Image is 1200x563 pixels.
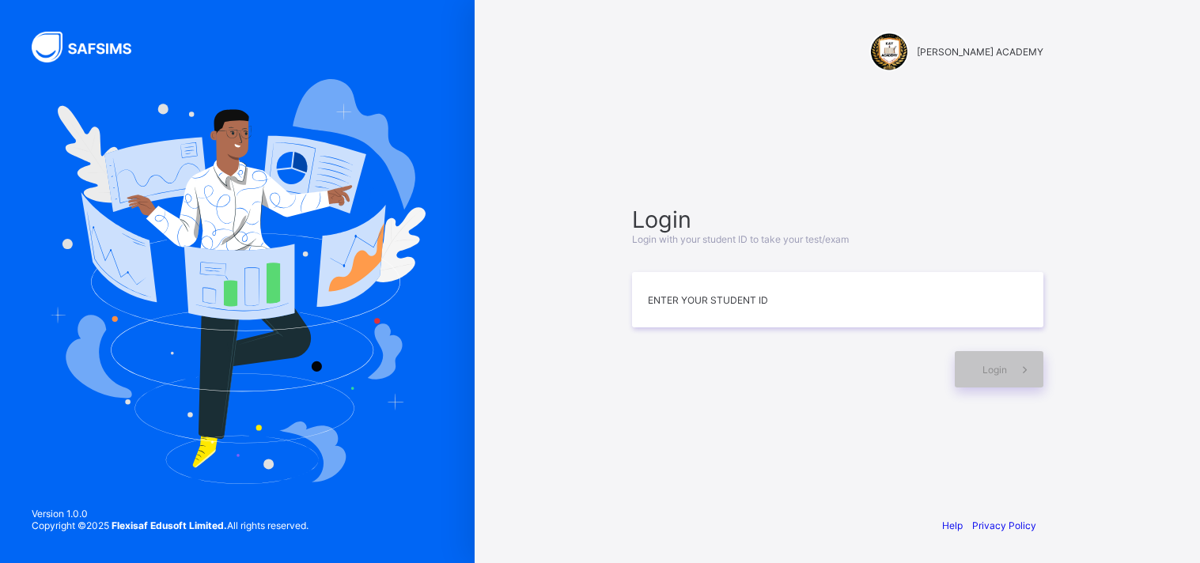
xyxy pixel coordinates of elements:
strong: Flexisaf Edusoft Limited. [112,520,227,531]
a: Privacy Policy [972,520,1036,531]
span: Login [632,206,1043,233]
img: SAFSIMS Logo [32,32,150,62]
span: [PERSON_NAME] ACADEMY [917,46,1043,58]
span: Version 1.0.0 [32,508,309,520]
a: Help [942,520,963,531]
img: Hero Image [49,79,426,484]
span: Login with your student ID to take your test/exam [632,233,849,245]
span: Copyright © 2025 All rights reserved. [32,520,309,531]
span: Login [982,364,1007,376]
